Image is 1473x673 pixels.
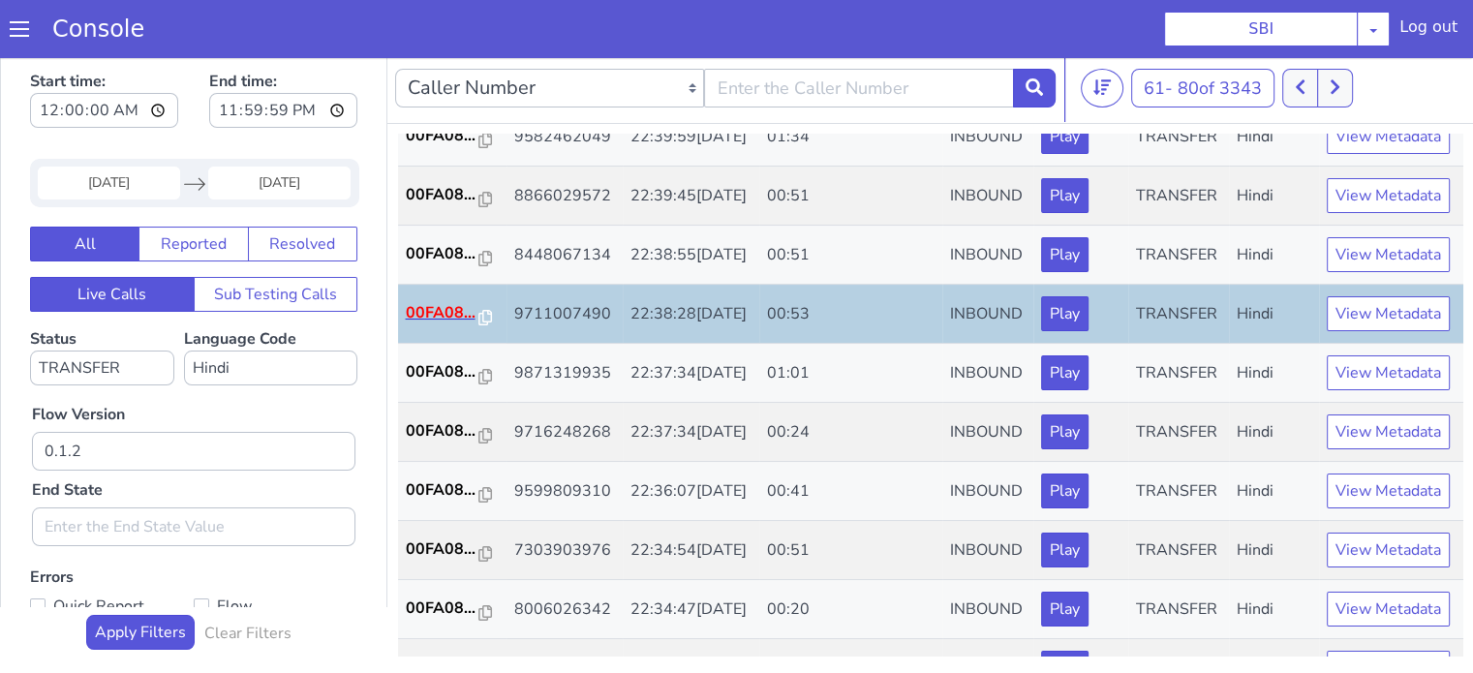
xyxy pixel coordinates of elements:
[1128,291,1229,350] td: TRANSFER
[1229,409,1319,468] td: Hindi
[1229,350,1319,409] td: Hindi
[506,409,623,468] td: 9599809310
[406,189,499,212] a: 00FA08...
[1164,12,1358,46] button: SBI
[623,586,759,645] td: 22:30:42[DATE]
[406,484,479,507] p: 00FA08...
[30,297,174,332] select: Status
[1131,15,1274,54] button: 61- 80of 3343
[1128,527,1229,586] td: TRANSFER
[759,231,942,291] td: 00:53
[184,275,357,332] label: Language Code
[1229,291,1319,350] td: Hindi
[209,40,357,75] input: End time:
[942,54,1033,113] td: INBOUND
[942,468,1033,527] td: INBOUND
[86,562,195,597] button: Apply Filters
[1327,361,1450,396] button: View Metadata
[759,468,942,527] td: 00:51
[406,71,479,94] p: 00FA08...
[30,173,139,208] button: All
[623,468,759,527] td: 22:34:54[DATE]
[506,113,623,172] td: 8866029572
[623,113,759,172] td: 22:39:45[DATE]
[704,15,1013,54] input: Enter the Caller Number
[406,543,499,566] a: 00FA08...
[1041,125,1089,160] button: Play
[1041,66,1089,101] button: Play
[1229,527,1319,586] td: Hindi
[184,297,357,332] select: Language Code
[759,350,942,409] td: 00:24
[1041,538,1089,573] button: Play
[759,291,942,350] td: 01:01
[406,425,479,448] p: 00FA08...
[506,350,623,409] td: 9716248268
[942,527,1033,586] td: INBOUND
[1128,54,1229,113] td: TRANSFER
[942,409,1033,468] td: INBOUND
[406,602,499,626] a: 00FA08...
[406,248,499,271] a: 00FA08...
[1327,66,1450,101] button: View Metadata
[1128,231,1229,291] td: TRANSFER
[406,307,479,330] p: 00FA08...
[1041,243,1089,278] button: Play
[759,527,942,586] td: 00:20
[194,224,358,259] button: Sub Testing Calls
[759,113,942,172] td: 00:51
[1327,243,1450,278] button: View Metadata
[1399,15,1458,46] div: Log out
[138,173,248,208] button: Reported
[759,54,942,113] td: 01:34
[623,291,759,350] td: 22:37:34[DATE]
[1041,302,1089,337] button: Play
[208,113,351,146] input: End Date
[209,11,357,80] label: End time:
[623,54,759,113] td: 22:39:59[DATE]
[623,527,759,586] td: 22:34:47[DATE]
[506,291,623,350] td: 9871319935
[406,71,499,94] a: 00FA08...
[406,189,479,212] p: 00FA08...
[248,173,357,208] button: Resolved
[30,275,174,332] label: Status
[406,425,499,448] a: 00FA08...
[623,350,759,409] td: 22:37:34[DATE]
[506,468,623,527] td: 7303903976
[759,586,942,645] td: 01:31
[406,130,499,153] a: 00FA08...
[194,539,357,566] label: Flow
[759,409,942,468] td: 00:41
[506,231,623,291] td: 9711007490
[406,130,479,153] p: 00FA08...
[1327,125,1450,160] button: View Metadata
[1128,586,1229,645] td: TRANSFER
[1229,586,1319,645] td: Hindi
[32,350,125,373] label: Flow Version
[32,425,103,448] label: End State
[30,539,194,566] label: Quick Report
[1128,172,1229,231] td: TRANSFER
[1327,597,1450,632] button: View Metadata
[623,231,759,291] td: 22:38:28[DATE]
[1327,538,1450,573] button: View Metadata
[1128,468,1229,527] td: TRANSFER
[942,113,1033,172] td: INBOUND
[1229,172,1319,231] td: Hindi
[506,527,623,586] td: 8006026342
[942,586,1033,645] td: INBOUND
[406,307,499,330] a: 00FA08...
[1327,184,1450,219] button: View Metadata
[406,248,479,271] p: 00FA08...
[1128,350,1229,409] td: TRANSFER
[204,571,292,590] h6: Clear Filters
[1041,420,1089,455] button: Play
[506,54,623,113] td: 9582462049
[1178,23,1262,46] span: 80 of 3343
[942,291,1033,350] td: INBOUND
[506,586,623,645] td: 8826040333
[406,484,499,507] a: 00FA08...
[30,224,195,259] button: Live Calls
[506,172,623,231] td: 8448067134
